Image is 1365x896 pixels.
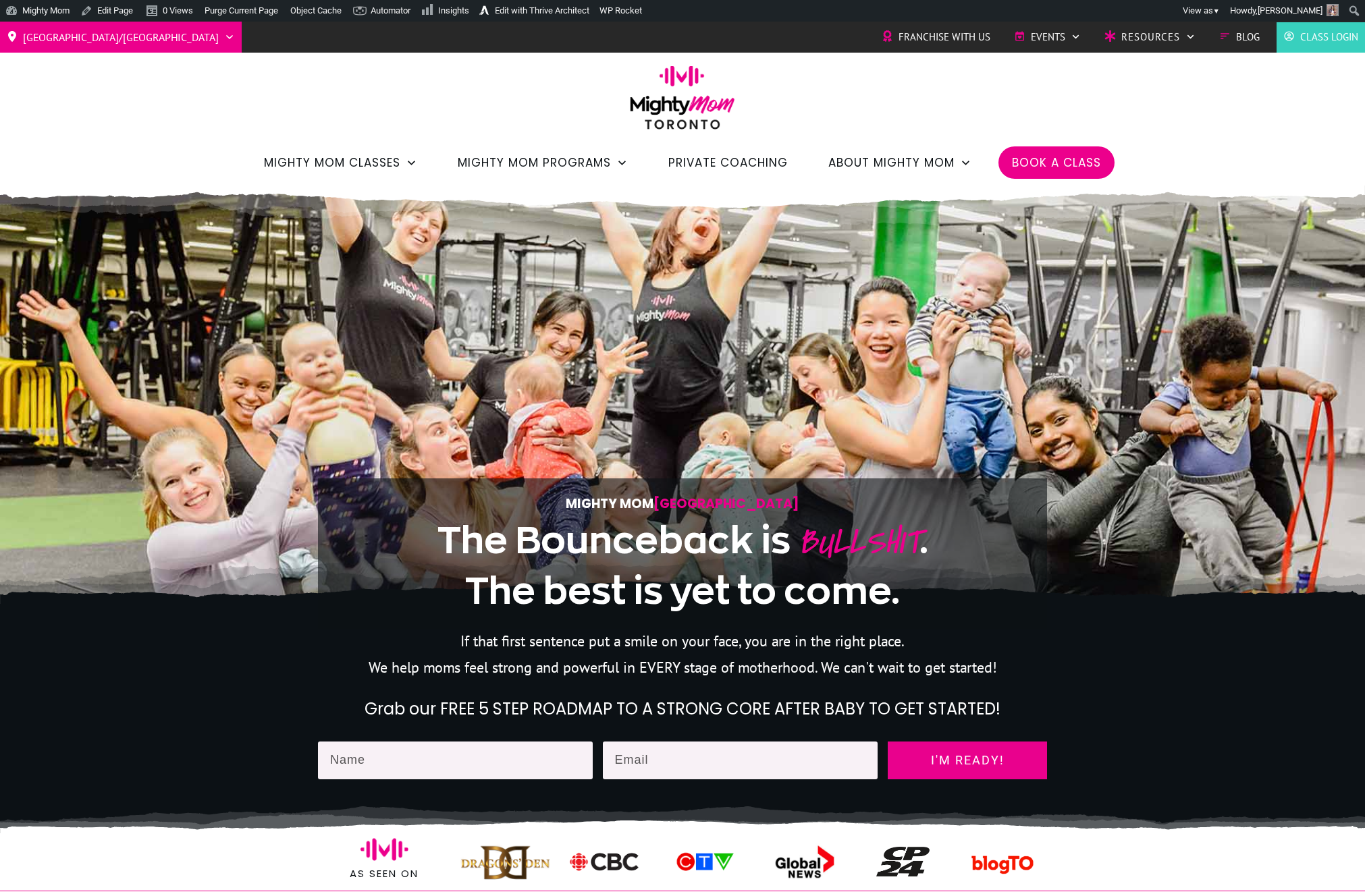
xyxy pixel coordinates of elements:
[668,151,788,174] a: Private Coaching
[759,843,848,880] img: global-news-logo-mighty-mom-toronto-interview
[1014,27,1081,47] a: Events
[319,698,1046,721] h2: Grab our FREE 5 STEP ROADMAP TO A STRONG CORE AFTER BABY TO GET STARTED!
[458,151,628,174] a: Mighty Mom Programs
[369,658,997,677] span: We help moms feel strong and powerful in EVERY stage of motherhood. We can't wait to get started!
[1219,27,1260,47] a: Blog
[460,632,905,650] span: If that first sentence put a smile on your face, you are in the right place.
[1121,27,1180,47] span: Resources
[899,27,990,47] span: Franchise with Us
[1283,27,1358,47] a: Class Login
[653,495,799,513] span: [GEOGRAPHIC_DATA]
[828,151,955,174] span: About Mighty Mom
[900,754,1035,767] span: I'm ready!
[264,151,400,174] span: Mighty Mom Classes
[1104,27,1196,47] a: Resources
[458,151,611,174] span: Mighty Mom Programs
[882,27,990,47] a: Franchise with Us
[319,865,450,883] p: As seen on
[359,516,1006,615] h1: .
[1300,27,1358,47] span: Class Login
[264,151,417,174] a: Mighty Mom Classes
[7,26,235,48] a: [GEOGRAPHIC_DATA]/[GEOGRAPHIC_DATA]
[876,847,930,877] img: CP24 Logo
[1258,5,1322,16] span: [PERSON_NAME]
[623,65,742,139] img: mightymom-logo-toronto
[1213,7,1220,16] span: ▼
[1031,27,1065,47] span: Events
[460,839,550,884] img: dragonsden
[1012,151,1101,174] a: Book a Class
[318,741,593,779] input: Name
[828,151,971,174] a: About Mighty Mom
[465,570,900,611] span: The best is yet to come.
[360,825,408,873] img: ico-mighty-mom
[603,741,878,779] input: Email
[666,849,742,874] img: ctv-logo-mighty-mom-news
[359,493,1006,515] p: Mighty Mom
[888,741,1047,779] a: I'm ready!
[23,26,219,48] span: [GEOGRAPHIC_DATA]/[GEOGRAPHIC_DATA]
[798,517,919,567] span: BULLSHIT
[1236,27,1260,47] span: Blog
[567,849,643,874] img: mighty-mom-postpartum-fitness-jess-sennet-cbc
[437,520,791,560] span: The Bounceback is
